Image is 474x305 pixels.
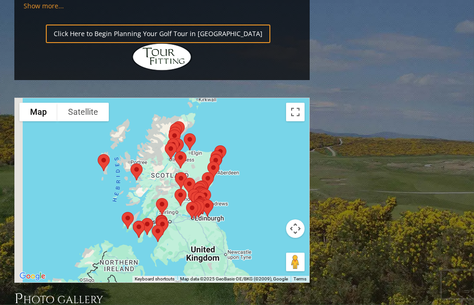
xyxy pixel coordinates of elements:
[46,25,270,43] a: Click Here to Begin Planning Your Golf Tour in [GEOGRAPHIC_DATA]
[180,277,288,282] span: Map data ©2025 GeoBasis-DE/BKG (©2009), Google
[24,2,64,11] a: Show more...
[132,44,192,71] img: Hidden Links
[293,277,306,282] a: Terms (opens in new tab)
